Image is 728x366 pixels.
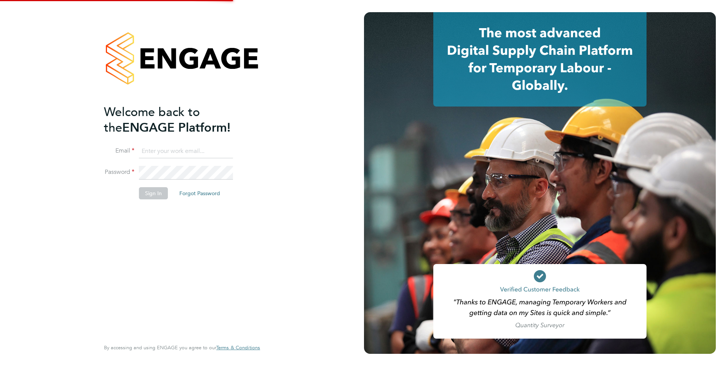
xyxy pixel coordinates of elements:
button: Forgot Password [173,187,226,199]
h2: ENGAGE Platform! [104,104,252,135]
button: Sign In [139,187,168,199]
input: Enter your work email... [139,145,233,158]
label: Password [104,168,134,176]
a: Terms & Conditions [216,345,260,351]
label: Email [104,147,134,155]
span: Welcome back to the [104,105,200,135]
span: By accessing and using ENGAGE you agree to our [104,344,260,351]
